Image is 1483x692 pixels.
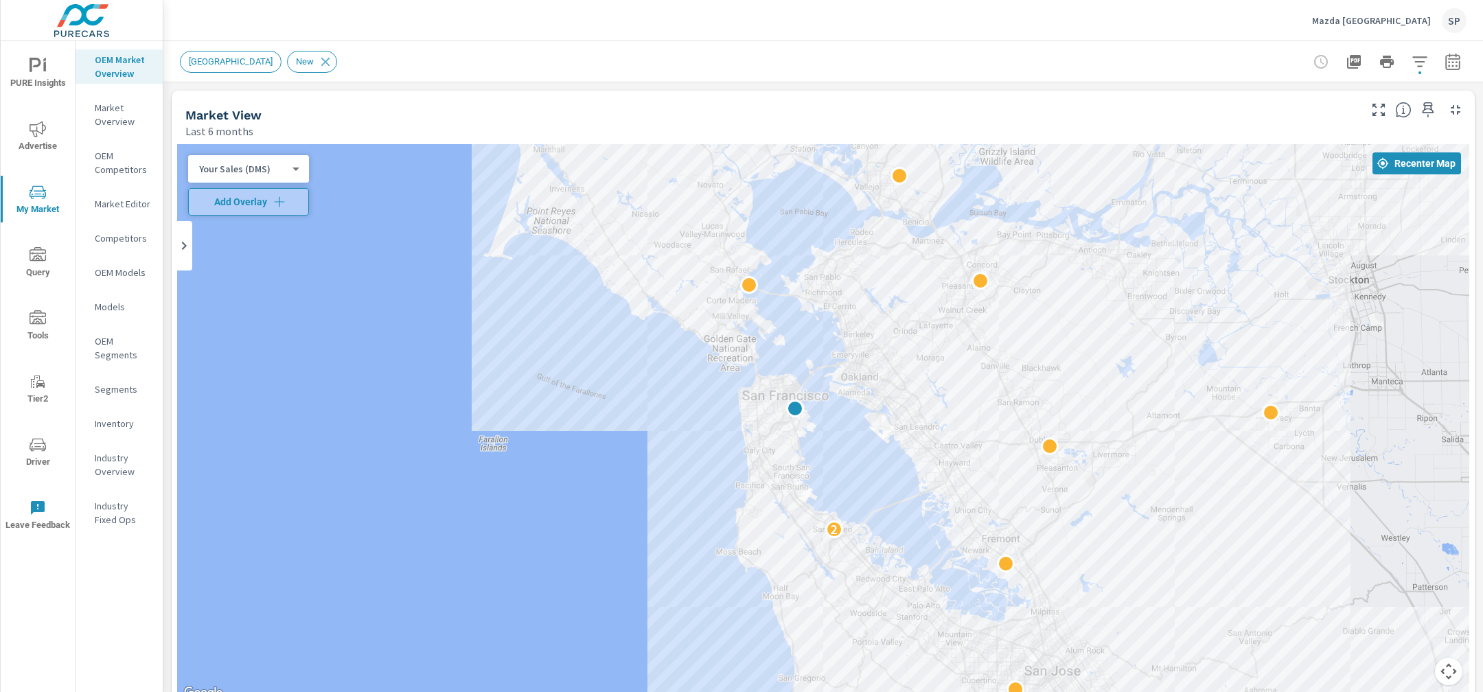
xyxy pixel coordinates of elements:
[1406,48,1434,76] button: Apply Filters
[1340,48,1368,76] button: "Export Report to PDF"
[1372,152,1461,174] button: Recenter Map
[1373,48,1401,76] button: Print Report
[181,56,281,67] span: [GEOGRAPHIC_DATA]
[5,373,71,407] span: Tier2
[1312,14,1431,27] p: Mazda [GEOGRAPHIC_DATA]
[185,108,262,122] h5: Market View
[185,123,253,139] p: Last 6 months
[76,146,163,180] div: OEM Competitors
[95,149,152,176] p: OEM Competitors
[194,195,303,209] span: Add Overlay
[1445,99,1467,121] button: Minimize Widget
[199,163,287,175] p: Your Sales (DMS)
[288,56,322,67] span: New
[76,194,163,214] div: Market Editor
[76,228,163,249] div: Competitors
[287,51,337,73] div: New
[1439,48,1467,76] button: Select Date Range
[188,188,309,216] button: Add Overlay
[188,163,298,176] div: Your Sales (DMS)
[830,521,838,538] p: 2
[95,197,152,211] p: Market Editor
[1435,658,1462,685] button: Map camera controls
[1,41,75,546] div: nav menu
[76,379,163,400] div: Segments
[95,53,152,80] p: OEM Market Overview
[76,331,163,365] div: OEM Segments
[5,247,71,281] span: Query
[5,500,71,533] span: Leave Feedback
[76,448,163,482] div: Industry Overview
[5,310,71,344] span: Tools
[1378,157,1456,170] span: Recenter Map
[95,101,152,128] p: Market Overview
[1442,8,1467,33] div: SP
[95,451,152,478] p: Industry Overview
[5,58,71,91] span: PURE Insights
[76,262,163,283] div: OEM Models
[76,413,163,434] div: Inventory
[95,499,152,527] p: Industry Fixed Ops
[95,300,152,314] p: Models
[95,334,152,362] p: OEM Segments
[1417,99,1439,121] span: Save this to your personalized report
[76,496,163,530] div: Industry Fixed Ops
[5,121,71,154] span: Advertise
[95,266,152,279] p: OEM Models
[95,382,152,396] p: Segments
[5,437,71,470] span: Driver
[95,231,152,245] p: Competitors
[76,97,163,132] div: Market Overview
[5,184,71,218] span: My Market
[76,297,163,317] div: Models
[1368,99,1390,121] button: Make Fullscreen
[95,417,152,430] p: Inventory
[76,49,163,84] div: OEM Market Overview
[1395,102,1412,118] span: Find the biggest opportunities in your market for your inventory. Understand by postal code where...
